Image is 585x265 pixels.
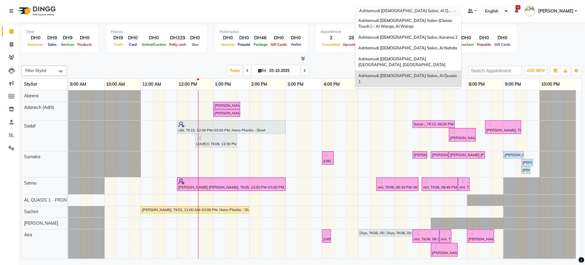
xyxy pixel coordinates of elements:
div: [PERSON_NAME], TK04, 08:30 PM-09:30 PM, Gold Sheen Facial [486,121,520,133]
img: logo [16,2,57,20]
div: DH0 [475,34,493,41]
div: 28 [341,34,361,41]
span: Sales [46,42,58,47]
span: Vouchers [457,42,475,47]
div: DH0 [269,34,289,41]
span: Adanech (Adhi) [24,105,54,110]
span: Sachini [24,209,38,214]
div: [PERSON_NAME], TK07, 09:30 PM-09:50 PM, Eyebrow Threading [522,160,532,165]
div: DH0 [140,34,168,41]
span: Ashtamudi [DEMOGRAPHIC_DATA] Salon, Al Qusais 1 [358,73,458,84]
span: Petty cash [168,42,188,47]
div: DH329 [168,34,188,41]
span: Online/Custom [140,42,168,47]
span: Sadaf [24,123,36,129]
div: [PERSON_NAME] [PERSON_NAME], TK05, 12:00 PM-03:00 PM, Nano Plastia - Short [178,178,285,190]
a: 9:00 PM [503,80,523,89]
span: [PERSON_NAME] [538,8,573,14]
div: Total [26,29,94,34]
input: 2025-10-03 [268,66,298,75]
a: 4:00 PM [322,80,341,89]
span: Filter Stylist [25,68,47,73]
div: Finance [111,29,202,34]
div: JUBI, TK11, 04:00 PM-04:15 PM, Nail Polish Only [323,230,330,242]
span: Package [252,42,269,47]
div: DH0 [289,34,303,41]
div: Surya ., TK13, 06:30 PM-07:40 PM, Roots Color - [MEDICAL_DATA] Free [413,121,454,127]
span: Aira [24,232,32,238]
span: Prepaid [236,42,252,47]
span: ADD NEW [527,68,545,73]
div: vini, TK06, 05:30 PM-06:40 PM, Roots Color - [MEDICAL_DATA] Free [377,178,418,190]
a: 2:00 PM [250,80,269,89]
span: 30 [516,5,520,9]
div: LOVELY, TK09, 12:30 PM-01:40 PM, Roots Color - [MEDICAL_DATA] Free [196,135,236,147]
div: DH0 [220,34,236,41]
span: AL QUASIS 1 - FRONT OFFICE [24,197,85,203]
span: Services [59,42,76,47]
div: vini, TK06, 06:30 PM-07:15 PM, Classic Manicure [413,230,439,242]
div: Diya, TK08, 05:45 PM-06:30 PM, Classic Pedicure [386,230,412,236]
div: vini, TK06, 07:15 PM-07:35 PM, Half Legs Waxing [440,230,451,242]
span: Sumaira [24,154,40,159]
div: [PERSON_NAME], TK07, 09:30 PM-09:45 PM, Upper Lip Threading [522,167,530,173]
div: [PERSON_NAME] [PERSON_NAME], TK02, 07:00 PM-07:30 PM, Full Legs Waxing [431,152,448,158]
input: Search Appointment [468,66,522,75]
span: Ashtamudi [DEMOGRAPHIC_DATA] Salon, Al Nahda [358,45,457,50]
span: Prepaids [475,42,493,47]
div: Redemption [220,29,303,34]
div: DH0 [188,34,202,41]
span: Gift Cards [269,42,289,47]
a: 10:00 PM [540,80,561,89]
div: DH0 [493,34,512,41]
div: [PERSON_NAME], TK10, 01:00 PM-01:45 PM, Classic Pedicure [214,103,239,108]
div: [PERSON_NAME], TK07, 09:00 PM-09:35 PM, Clean up [504,152,523,158]
div: 2 [321,34,341,41]
div: vini, TK06, 06:45 PM-07:45 PM, Creative Hair Cut [422,178,457,190]
div: [PERSON_NAME], TK10, 01:00 PM-01:45 PM, Hot Oil Treatment [214,110,239,116]
a: 3:00 PM [286,80,305,89]
div: DH9 [45,34,59,41]
div: [PERSON_NAME], TK03, 11:00 AM-02:00 PM, Nano Plastia - Short [141,207,249,213]
span: Ashtamudi [DEMOGRAPHIC_DATA] [GEOGRAPHIC_DATA], [GEOGRAPHIC_DATA] [358,56,445,67]
a: 11:00 AM [141,80,163,89]
div: DH46 [252,34,269,41]
div: [PERSON_NAME] [PERSON_NAME], TK02, 06:30 PM-06:55 PM, Brazilian Waxing [413,152,427,158]
span: Wallet [289,42,303,47]
span: Ashtamudi [DEMOGRAPHIC_DATA] Salon (Classic Touch ) – Al Warqa, Al Warqa [358,18,453,29]
ng-dropdown-panel: Options list [355,15,462,89]
div: DH0 [76,34,94,41]
img: Himanshu Akania [524,5,535,16]
div: [PERSON_NAME] [PERSON_NAME], TK02, 07:30 PM-08:30 PM, Pearl Facial [449,152,484,158]
span: Stylist [24,81,37,87]
a: 30 [515,8,518,14]
div: JUBI, TK11, 04:00 PM-04:20 PM, Eyebrow Threading [323,152,333,164]
span: [PERSON_NAME] [24,220,58,226]
span: Sannu [24,180,37,186]
div: DH0 [236,34,252,41]
div: [PERSON_NAME], TK04, 08:00 PM-08:45 PM, Classic Manicure [468,230,493,242]
span: Gift Cards [493,42,512,47]
span: Card [127,42,138,47]
div: DH0 [126,34,140,41]
a: 8:00 PM [467,80,486,89]
div: DH9 [111,34,126,41]
div: [PERSON_NAME], TK04, 07:00 PM-07:45 PM, Classic Pedicure [431,244,457,256]
span: Ashtamudi [DEMOGRAPHIC_DATA] Salon, Karama 2 [358,35,458,40]
div: DH0 [26,34,45,41]
span: Expenses [26,42,45,47]
a: 9:00 AM [68,80,88,89]
div: Diya, TK08, 05:00 PM-05:45 PM, Classic Manicure [359,230,385,236]
a: 12:00 PM [177,80,199,89]
span: Completed [321,42,341,47]
div: Appointment [321,29,396,34]
a: 10:00 AM [105,80,126,89]
span: Upcoming [341,42,361,47]
span: Due [190,42,200,47]
div: Other sales [413,29,512,34]
span: Voucher [220,42,236,47]
div: vini, TK06, 07:45 PM-08:05 PM, Eyebrow Threading [459,178,469,190]
div: cibi, TK15, 12:00 PM-03:00 PM, Nano Plastia - Short [178,121,285,133]
button: ADD NEW [525,66,546,75]
span: Abeera [24,93,38,98]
